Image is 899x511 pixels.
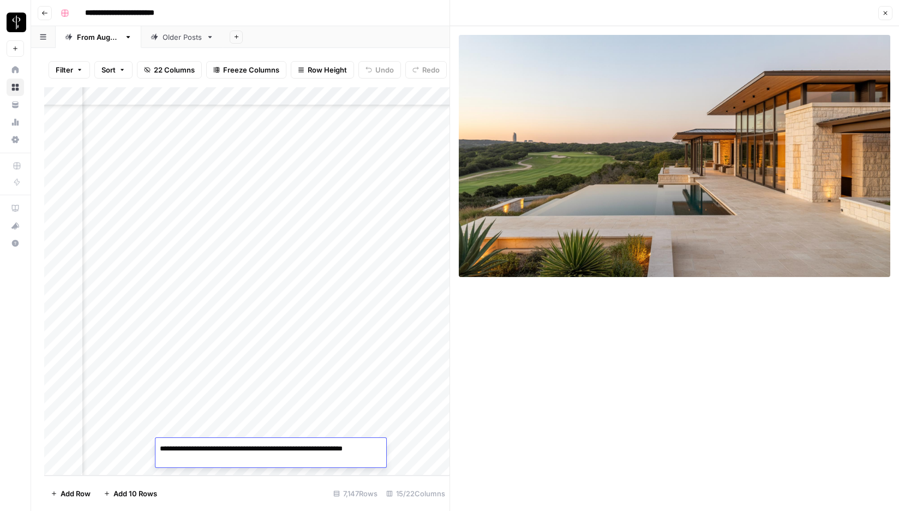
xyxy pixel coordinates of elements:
[49,61,90,79] button: Filter
[44,485,97,502] button: Add Row
[77,32,120,43] div: From [DATE]
[7,79,24,96] a: Browse
[223,64,279,75] span: Freeze Columns
[7,217,24,235] button: What's new?
[94,61,133,79] button: Sort
[459,35,890,277] img: Row/Cell
[7,61,24,79] a: Home
[137,61,202,79] button: 22 Columns
[56,26,141,48] a: From [DATE]
[7,96,24,113] a: Your Data
[7,13,26,32] img: LP Production Workloads Logo
[154,64,195,75] span: 22 Columns
[61,488,91,499] span: Add Row
[375,64,394,75] span: Undo
[101,64,116,75] span: Sort
[291,61,354,79] button: Row Height
[382,485,449,502] div: 15/22 Columns
[163,32,202,43] div: Older Posts
[7,9,24,36] button: Workspace: LP Production Workloads
[422,64,440,75] span: Redo
[7,113,24,131] a: Usage
[329,485,382,502] div: 7,147 Rows
[308,64,347,75] span: Row Height
[7,235,24,252] button: Help + Support
[7,200,24,217] a: AirOps Academy
[7,131,24,148] a: Settings
[97,485,164,502] button: Add 10 Rows
[358,61,401,79] button: Undo
[113,488,157,499] span: Add 10 Rows
[7,218,23,234] div: What's new?
[405,61,447,79] button: Redo
[56,64,73,75] span: Filter
[141,26,223,48] a: Older Posts
[206,61,286,79] button: Freeze Columns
